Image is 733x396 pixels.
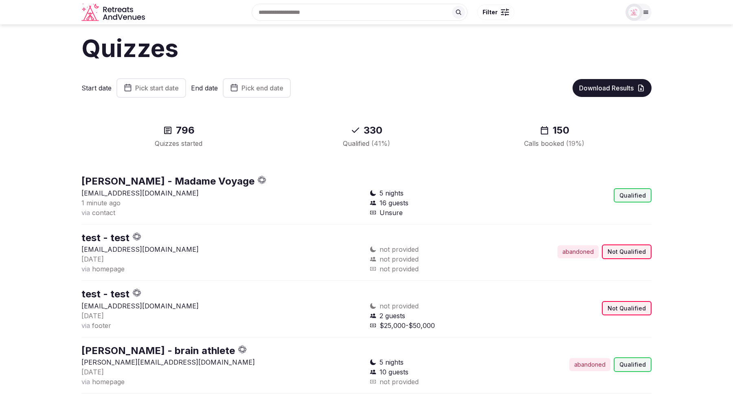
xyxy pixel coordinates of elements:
button: test - test [81,231,129,245]
a: test - test [81,288,129,300]
div: 150 [470,124,639,137]
span: via [81,321,90,330]
a: Visit the homepage [81,3,147,22]
button: [DATE] [81,311,104,321]
button: 1 minute ago [81,198,121,208]
span: ( 41 %) [371,139,390,147]
span: [DATE] [81,312,104,320]
button: Pick start date [116,78,186,98]
button: Download Results [573,79,652,97]
span: ( 19 %) [566,139,584,147]
div: 796 [94,124,263,137]
div: $25,000-$50,000 [370,321,507,330]
div: Calls booked [470,139,639,148]
div: abandoned [569,358,610,371]
div: Unsure [370,208,507,218]
span: not provided [380,244,419,254]
p: [EMAIL_ADDRESS][DOMAIN_NAME] [81,301,363,311]
button: [DATE] [81,254,104,264]
button: [PERSON_NAME] - Madame Voyage [81,174,255,188]
span: [DATE] [81,255,104,263]
span: 1 minute ago [81,199,121,207]
div: abandoned [557,245,599,258]
span: [DATE] [81,368,104,376]
span: footer [92,321,111,330]
span: 5 nights [380,188,404,198]
a: [PERSON_NAME] - Madame Voyage [81,175,255,187]
div: Not Qualified [602,244,652,259]
div: Qualified [282,139,450,148]
label: Start date [81,84,112,92]
span: Pick start date [135,84,179,92]
span: via [81,209,90,217]
img: Matt Grant Oakes [628,7,640,18]
button: Filter [477,4,514,20]
button: [DATE] [81,367,104,377]
span: Pick end date [241,84,283,92]
a: [PERSON_NAME] - brain athlete [81,345,235,356]
button: test - test [81,287,129,301]
p: [EMAIL_ADDRESS][DOMAIN_NAME] [81,244,363,254]
span: 2 guests [380,311,405,321]
label: End date [191,84,218,92]
span: homepage [92,378,125,386]
span: not provided [380,301,419,311]
span: 16 guests [380,198,408,208]
span: not provided [380,254,419,264]
span: via [81,378,90,386]
a: test - test [81,232,129,244]
button: Pick end date [223,78,291,98]
div: not provided [370,377,507,387]
span: 10 guests [380,367,408,377]
span: contact [92,209,115,217]
span: homepage [92,265,125,273]
div: Quizzes started [94,139,263,148]
span: 5 nights [380,357,404,367]
div: not provided [370,264,507,274]
button: [PERSON_NAME] - brain athlete [81,344,235,358]
span: via [81,265,90,273]
svg: Retreats and Venues company logo [81,3,147,22]
span: Download Results [579,84,634,92]
p: [EMAIL_ADDRESS][DOMAIN_NAME] [81,188,363,198]
p: [PERSON_NAME][EMAIL_ADDRESS][DOMAIN_NAME] [81,357,363,367]
div: Qualified [614,188,652,203]
span: Filter [483,8,498,16]
div: 330 [282,124,450,137]
div: Not Qualified [602,301,652,316]
div: Qualified [614,357,652,372]
h1: Quizzes [81,31,652,65]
